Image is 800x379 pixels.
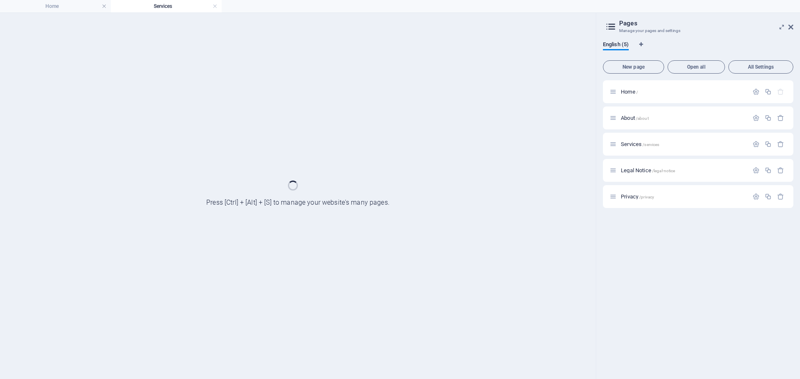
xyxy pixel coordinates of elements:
div: Settings [752,88,760,95]
span: /services [642,142,659,147]
button: New page [603,60,664,74]
div: Services/services [618,141,748,147]
div: Duplicate [765,167,772,174]
div: About/about [618,115,748,121]
div: Remove [777,167,784,174]
h4: Services [111,2,222,11]
div: Remove [777,141,784,148]
span: Click to open page [621,115,649,121]
span: /privacy [639,195,654,199]
div: Duplicate [765,141,772,148]
span: All Settings [732,64,790,69]
div: The startpage cannot be deleted [777,88,784,95]
h2: Pages [619,20,793,27]
h3: Manage your pages and settings [619,27,777,35]
button: Open all [667,60,725,74]
div: Legal Notice/legal-notice [618,168,748,173]
span: English (5) [603,40,629,51]
div: Remove [777,114,784,121]
div: Settings [752,114,760,121]
span: / [636,90,638,94]
span: Click to open page [621,193,654,200]
span: Click to open page [621,141,659,147]
div: Duplicate [765,114,772,121]
span: /legal-notice [652,168,675,173]
div: Home/ [618,89,748,94]
span: Click to open page [621,167,675,173]
div: Settings [752,167,760,174]
span: New page [607,64,660,69]
div: Language Tabs [603,41,793,57]
div: Settings [752,141,760,148]
div: Settings [752,193,760,200]
div: Privacy/privacy [618,194,748,199]
div: Remove [777,193,784,200]
div: Duplicate [765,88,772,95]
span: /about [636,116,649,121]
span: Open all [671,64,721,69]
span: Click to open page [621,89,638,95]
button: All Settings [728,60,793,74]
div: Duplicate [765,193,772,200]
